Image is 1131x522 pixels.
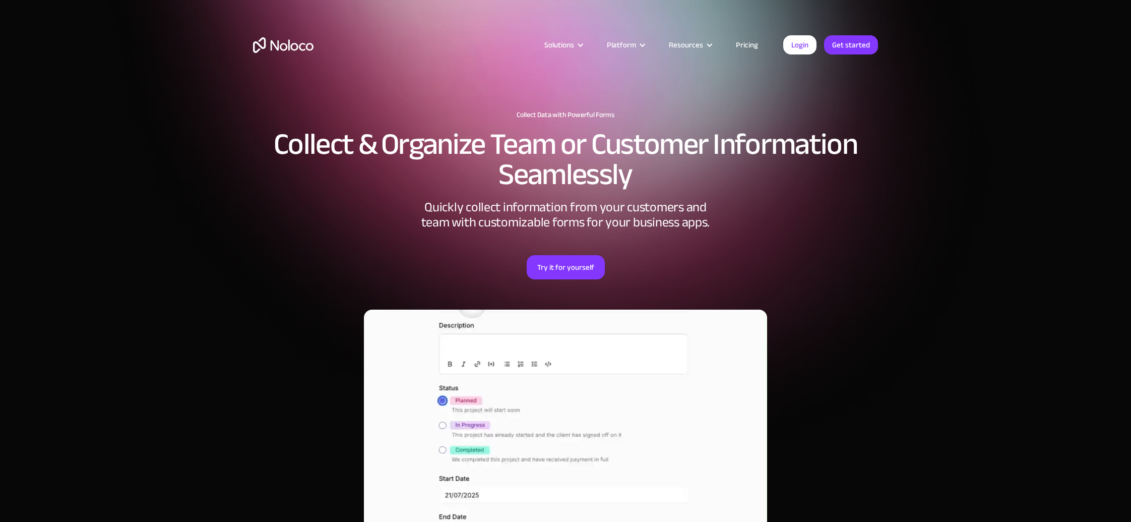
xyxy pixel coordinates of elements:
[723,38,771,51] a: Pricing
[594,38,656,51] div: Platform
[253,129,878,190] h2: Collect & Organize Team or Customer Information Seamlessly
[607,38,636,51] div: Platform
[527,255,605,279] a: Try it for yourself
[532,38,594,51] div: Solutions
[656,38,723,51] div: Resources
[253,111,878,119] h1: Collect Data with Powerful Forms
[824,35,878,54] a: Get started
[669,38,703,51] div: Resources
[544,38,574,51] div: Solutions
[783,35,816,54] a: Login
[253,37,313,53] a: home
[414,200,717,230] div: Quickly collect information from your customers and team with customizable forms for your busines...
